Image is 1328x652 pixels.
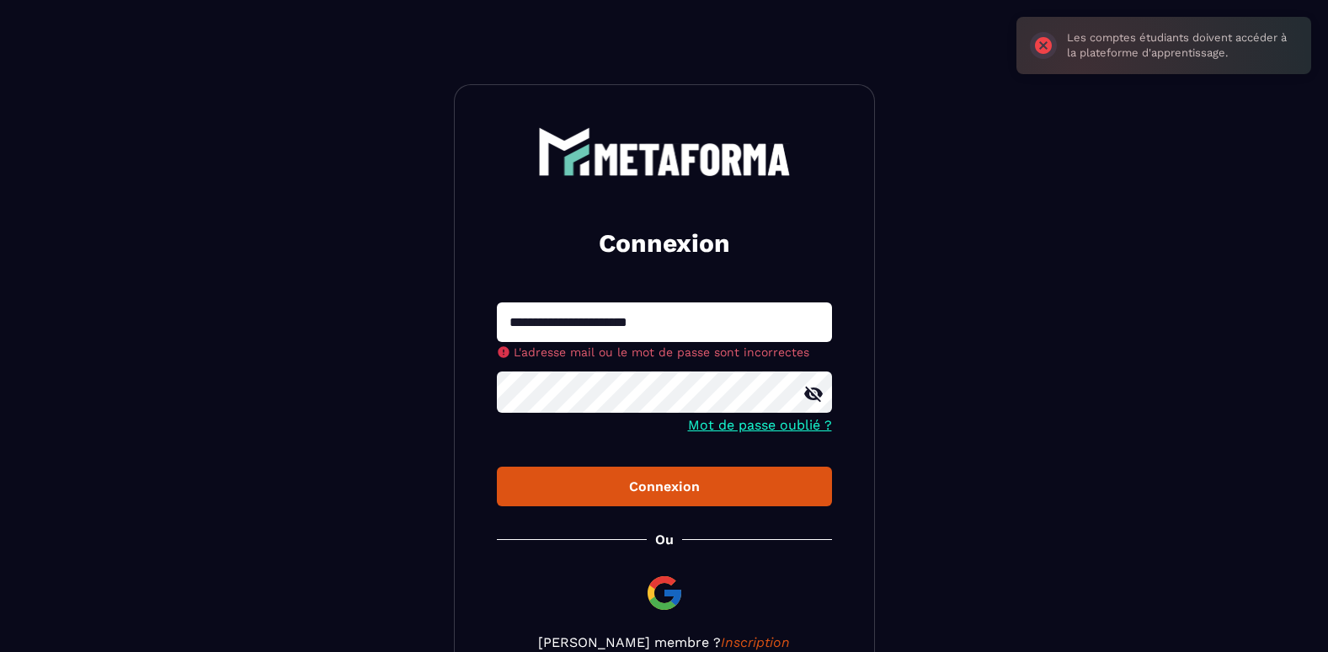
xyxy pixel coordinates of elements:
[655,532,674,548] p: Ou
[497,634,832,650] p: [PERSON_NAME] membre ?
[510,478,819,494] div: Connexion
[688,417,832,433] a: Mot de passe oublié ?
[514,345,809,359] span: L'adresse mail ou le mot de passe sont incorrectes
[721,634,790,650] a: Inscription
[497,467,832,506] button: Connexion
[517,227,812,260] h2: Connexion
[644,573,685,613] img: google
[497,127,832,176] a: logo
[538,127,791,176] img: logo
